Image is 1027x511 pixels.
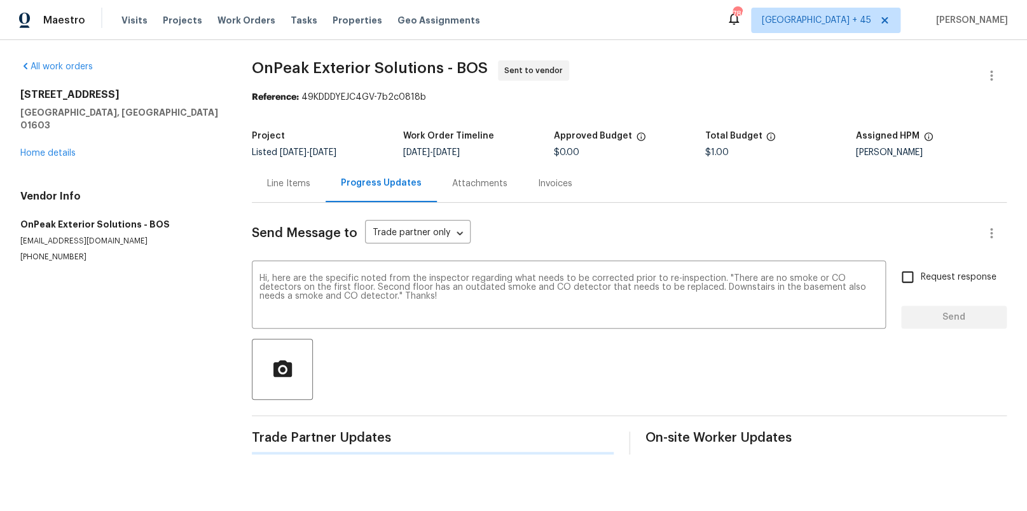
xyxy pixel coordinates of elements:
h5: [GEOGRAPHIC_DATA], [GEOGRAPHIC_DATA] 01603 [20,106,221,132]
span: [DATE] [432,148,459,157]
div: Attachments [452,177,507,190]
p: [EMAIL_ADDRESS][DOMAIN_NAME] [20,236,221,247]
span: Sent to vendor [504,64,568,77]
span: Visits [121,14,148,27]
span: Properties [333,14,382,27]
a: Home details [20,149,76,158]
textarea: Hi, here are the specific noted from the inspector regarding what needs to be corrected prior to ... [259,274,878,318]
span: [DATE] [310,148,336,157]
h4: Vendor Info [20,190,221,203]
span: Request response [921,271,996,284]
h5: OnPeak Exterior Solutions - BOS [20,218,221,231]
span: - [403,148,459,157]
span: Listed [252,148,336,157]
h2: [STREET_ADDRESS] [20,88,221,101]
div: Line Items [267,177,310,190]
span: OnPeak Exterior Solutions - BOS [252,60,488,76]
b: Reference: [252,93,299,102]
h5: Assigned HPM [856,132,920,140]
span: Geo Assignments [397,14,480,27]
h5: Work Order Timeline [403,132,493,140]
span: Tasks [291,16,317,25]
div: 786 [733,8,741,20]
span: The total cost of line items that have been proposed by Opendoor. This sum includes line items th... [766,132,776,148]
h5: Project [252,132,285,140]
h5: Total Budget [705,132,762,140]
p: [PHONE_NUMBER] [20,252,221,262]
span: Send Message to [252,227,357,240]
div: Invoices [538,177,572,190]
span: The total cost of line items that have been approved by both Opendoor and the Trade Partner. This... [636,132,646,148]
span: Trade Partner Updates [252,432,614,444]
span: $1.00 [705,148,728,157]
span: [DATE] [280,148,307,157]
h5: Approved Budget [554,132,632,140]
span: [PERSON_NAME] [931,14,1008,27]
span: - [280,148,336,157]
span: Projects [163,14,202,27]
span: Work Orders [217,14,275,27]
span: [DATE] [403,148,429,157]
div: Progress Updates [341,177,422,189]
a: All work orders [20,62,93,71]
div: Trade partner only [365,223,471,244]
div: [PERSON_NAME] [856,148,1007,157]
span: Maestro [43,14,85,27]
div: 49KDDDYEJC4GV-7b2c0818b [252,91,1007,104]
span: The hpm assigned to this work order. [923,132,934,148]
span: On-site Worker Updates [645,432,1007,444]
span: [GEOGRAPHIC_DATA] + 45 [762,14,871,27]
span: $0.00 [554,148,579,157]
